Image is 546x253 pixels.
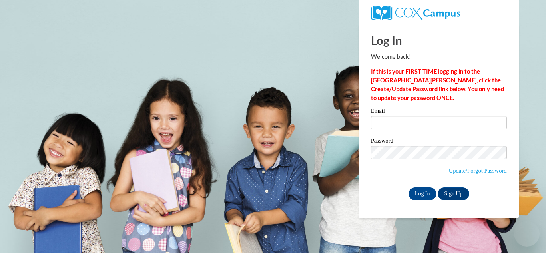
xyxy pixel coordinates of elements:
[371,138,507,146] label: Password
[449,167,507,174] a: Update/Forgot Password
[371,6,460,20] img: COX Campus
[409,187,436,200] input: Log In
[371,108,507,116] label: Email
[514,221,540,247] iframe: Button to launch messaging window
[371,6,507,20] a: COX Campus
[371,32,507,48] h1: Log In
[371,68,504,101] strong: If this is your FIRST TIME logging in to the [GEOGRAPHIC_DATA][PERSON_NAME], click the Create/Upd...
[371,52,507,61] p: Welcome back!
[438,187,469,200] a: Sign Up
